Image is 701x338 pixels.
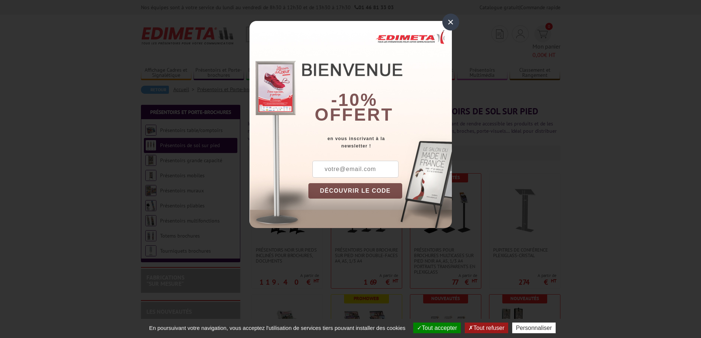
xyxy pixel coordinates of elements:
span: En poursuivant votre navigation, vous acceptez l'utilisation de services tiers pouvant installer ... [145,325,409,331]
div: en vous inscrivant à la newsletter ! [308,135,452,150]
button: Tout refuser [465,323,508,333]
button: DÉCOUVRIR LE CODE [308,183,403,199]
input: votre@email.com [312,161,399,178]
button: Personnaliser (fenêtre modale) [512,323,556,333]
div: × [442,14,459,31]
font: offert [315,105,393,124]
button: Tout accepter [413,323,461,333]
b: -10% [331,90,378,110]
